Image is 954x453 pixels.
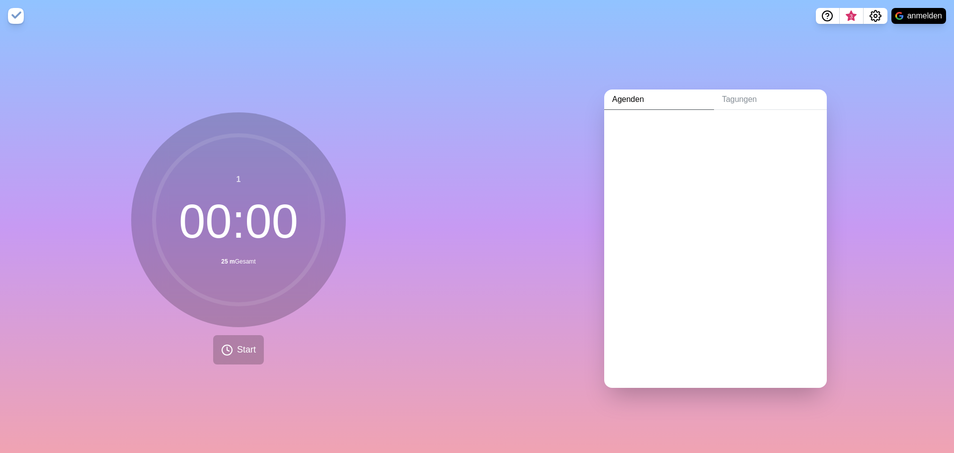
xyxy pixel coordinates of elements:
[816,8,840,24] button: Helfen
[604,90,714,110] a: Agenden
[864,8,887,24] button: Einstellungen
[891,8,946,24] button: anmelden
[907,11,942,20] font: anmelden
[213,335,264,364] button: Start
[850,13,853,19] font: 3
[714,90,827,110] a: Tagungen
[612,95,644,103] font: Agenden
[237,345,256,355] font: Start
[722,95,757,103] font: Tagungen
[8,8,24,24] img: Timeblocks-Logo
[840,8,864,24] button: Was ist neu
[895,12,903,20] img: Google-Logo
